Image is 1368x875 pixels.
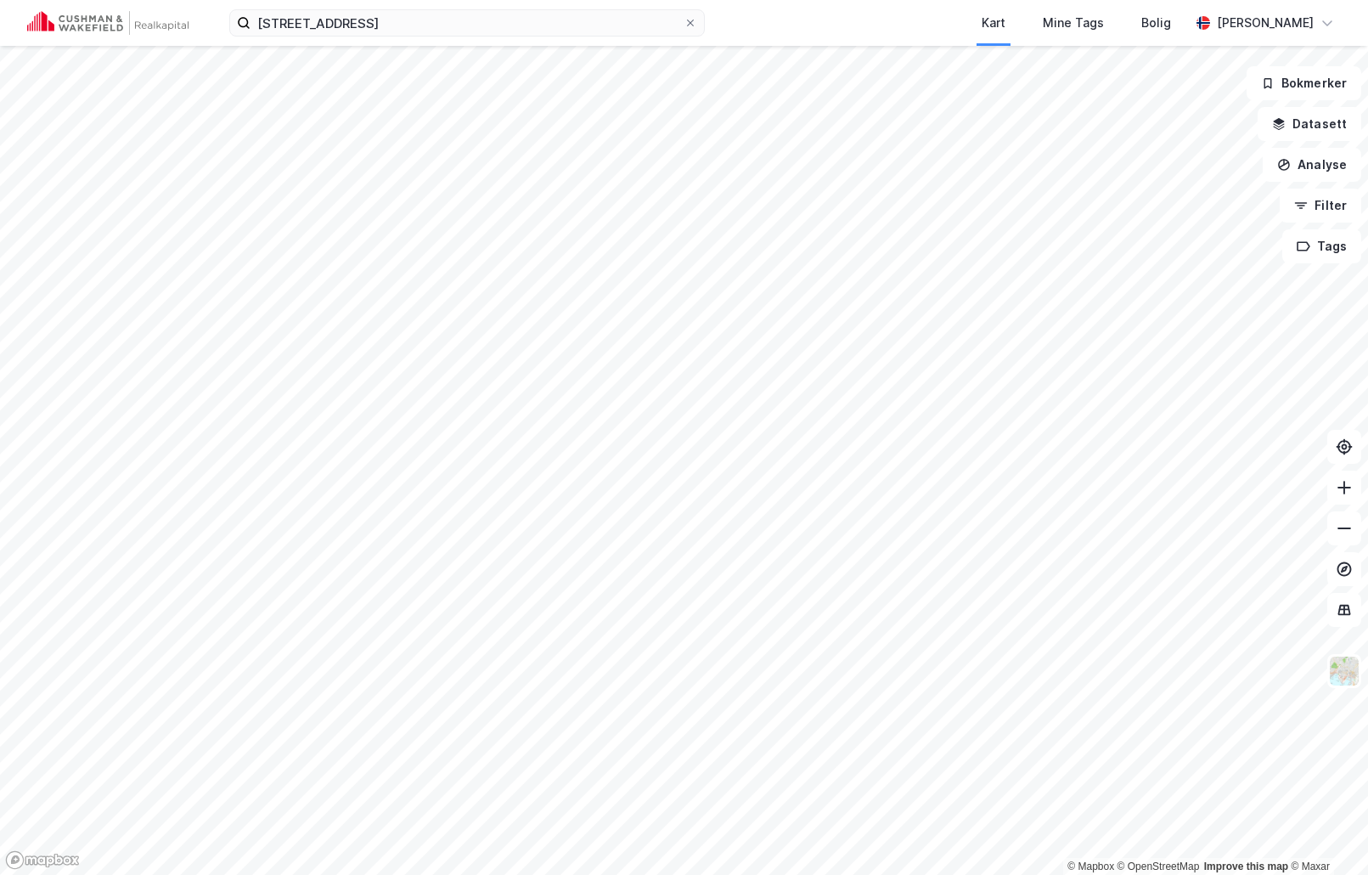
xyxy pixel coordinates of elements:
button: Analyse [1263,148,1361,182]
div: Mine Tags [1043,13,1104,33]
input: Søk på adresse, matrikkel, gårdeiere, leietakere eller personer [251,10,684,36]
a: Mapbox [1067,861,1114,872]
button: Bokmerker [1247,66,1361,100]
iframe: Chat Widget [1283,793,1368,875]
img: Z [1328,655,1360,687]
a: Improve this map [1204,861,1288,872]
a: OpenStreetMap [1117,861,1200,872]
button: Filter [1280,189,1361,223]
div: Kart [982,13,1005,33]
button: Datasett [1258,107,1361,141]
div: [PERSON_NAME] [1217,13,1314,33]
a: Mapbox homepage [5,850,80,870]
img: cushman-wakefield-realkapital-logo.202ea83816669bd177139c58696a8fa1.svg [27,11,189,35]
div: Bolig [1141,13,1171,33]
div: Kontrollprogram for chat [1283,793,1368,875]
button: Tags [1282,229,1361,263]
